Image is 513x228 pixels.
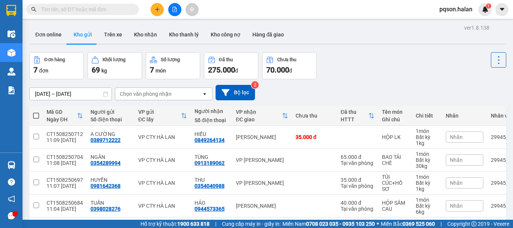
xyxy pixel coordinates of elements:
[403,221,435,227] strong: 0369 525 060
[91,131,131,137] div: A CƯỜNG
[251,81,259,89] sup: 2
[43,106,87,126] th: Toggle SortBy
[47,137,83,143] div: 11:09 [DATE]
[416,140,438,146] div: 1 kg
[416,157,438,163] div: Bất kỳ
[163,26,205,44] button: Kho thanh lý
[195,108,228,114] div: Người nhận
[31,7,36,12] span: search
[296,134,333,140] div: 35.000 đ
[8,30,15,38] img: warehouse-icon
[382,154,408,166] div: BAO TẢI CHÈ
[47,160,83,166] div: 11:08 [DATE]
[337,106,378,126] th: Toggle SortBy
[47,109,77,115] div: Mã GD
[236,180,288,186] div: VP [PERSON_NAME]
[450,180,463,186] span: Nhãn
[128,26,163,44] button: Kho nhận
[91,206,121,212] div: 0398028276
[138,116,181,122] div: ĐC lấy
[47,177,83,183] div: CT1508250697
[47,200,83,206] div: CT1508250684
[246,26,290,44] button: Hàng đã giao
[205,26,246,44] button: Kho công nợ
[30,88,112,100] input: Select a date range.
[416,151,438,157] div: 1 món
[91,177,131,183] div: HUYỀN
[91,137,121,143] div: 0389712222
[433,5,478,14] span: pqson.halan
[382,109,408,115] div: Tên món
[236,116,282,122] div: ĐC giao
[47,116,77,122] div: Ngày ĐH
[195,183,225,189] div: 0354040988
[416,134,438,140] div: Bất kỳ
[236,109,282,115] div: VP nhận
[41,5,130,14] input: Tìm tên, số ĐT hoặc mã đơn
[235,68,238,74] span: đ
[195,137,225,143] div: 0849264134
[8,161,15,169] img: warehouse-icon
[98,26,128,44] button: Trên xe
[341,177,374,183] div: 35.000 đ
[172,7,177,12] span: file-add
[289,68,292,74] span: đ
[195,206,225,212] div: 0944573365
[47,206,83,212] div: 11:04 [DATE]
[204,52,258,79] button: Đã thu275.000đ
[138,203,187,209] div: VP CTY HÀ LAN
[416,174,438,180] div: 1 món
[88,52,142,79] button: Khối lượng69kg
[155,68,166,74] span: món
[195,160,225,166] div: 0913189062
[29,52,84,79] button: Đơn hàng7đơn
[91,154,131,160] div: NGÂN
[464,24,489,32] div: ver 1.8.138
[186,3,199,16] button: aim
[44,57,65,62] div: Đơn hàng
[29,26,68,44] button: Đơn online
[262,52,317,79] button: Chưa thu70.000đ
[416,128,438,134] div: 1 món
[215,220,216,228] span: |
[140,220,210,228] span: Hỗ trợ kỹ thuật:
[486,3,491,9] sup: 1
[446,113,483,119] div: Nhãn
[236,157,288,163] div: VP [PERSON_NAME]
[120,90,172,98] div: Chọn văn phòng nhận
[499,6,505,13] span: caret-down
[155,7,160,12] span: plus
[382,200,408,212] div: HỘP SÂM CAU
[382,174,408,192] div: TÚI CÚC+HỒ SƠ
[416,163,438,169] div: 30 kg
[138,180,187,186] div: VP CTY HÀ LAN
[161,57,180,62] div: Số lượng
[441,220,442,228] span: |
[151,3,164,16] button: plus
[195,117,228,123] div: Số điện thoại
[482,6,489,13] img: icon-new-feature
[177,221,210,227] strong: 1900 633 818
[341,160,374,166] div: Tại văn phòng
[282,220,375,228] span: Miền Nam
[236,134,288,140] div: [PERSON_NAME]
[195,154,228,160] div: TÙNG
[471,221,477,226] span: copyright
[47,131,83,137] div: CT1508250712
[91,116,131,122] div: Số điện thoại
[47,183,83,189] div: 11:07 [DATE]
[450,203,463,209] span: Nhãn
[8,68,15,75] img: warehouse-icon
[134,106,191,126] th: Toggle SortBy
[138,134,187,140] div: VP CTY HÀ LAN
[47,154,83,160] div: CT1508250704
[416,180,438,186] div: Bất kỳ
[341,183,374,189] div: Tại văn phòng
[68,26,98,44] button: Kho gửi
[416,209,438,215] div: 6 kg
[341,206,374,212] div: Tại văn phòng
[416,186,438,192] div: 1 kg
[91,200,131,206] div: TUẤN
[91,160,121,166] div: 0354289994
[138,157,187,163] div: VP CTY HÀ LAN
